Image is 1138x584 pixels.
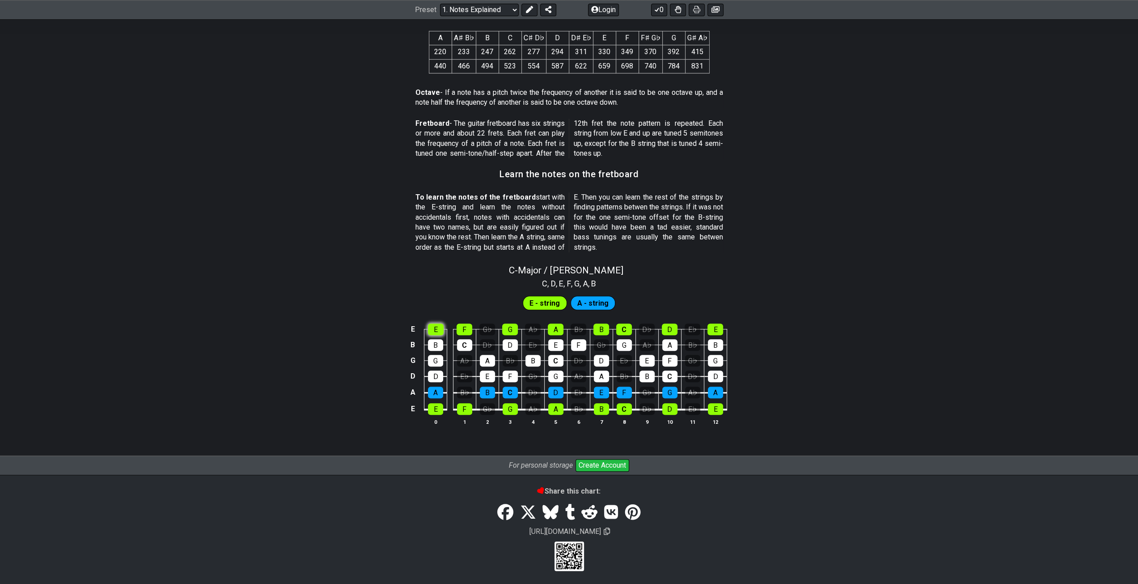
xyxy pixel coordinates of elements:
a: Tweet [517,500,539,525]
div: G♭ [479,324,495,335]
span: A [583,277,588,290]
td: 698 [616,59,639,73]
td: 330 [593,45,616,59]
div: B [639,371,655,382]
th: E [593,31,616,45]
span: , [571,277,575,290]
div: C [617,403,632,415]
div: A [548,324,563,335]
div: B♭ [617,371,632,382]
span: C [542,277,547,290]
a: Reddit [578,500,601,525]
th: D [546,31,569,45]
div: A♭ [457,355,472,367]
td: 523 [499,59,521,73]
span: C - Major / [PERSON_NAME] [509,265,623,276]
span: Copy url to clipboard [604,527,610,536]
div: E♭ [685,324,700,335]
div: G♭ [594,339,609,351]
div: A [428,387,443,398]
div: E♭ [617,355,632,367]
p: - The guitar fretboard has six strings or more and about 22 frets. Each fret can play the frequen... [415,119,723,159]
th: F [616,31,639,45]
div: B♭ [571,324,586,335]
div: D♭ [685,371,700,382]
div: C [616,324,632,335]
td: B [407,337,418,353]
th: C [499,31,521,45]
span: , [547,277,551,290]
div: D [662,403,677,415]
button: Toggle Dexterity for all fretkits [670,4,686,16]
div: D [503,339,518,351]
th: 12 [704,417,727,426]
strong: Fretboard [415,119,449,128]
div: F [503,371,518,382]
td: 740 [639,59,662,73]
div: A [594,371,609,382]
div: E [548,339,563,351]
th: 2 [476,417,499,426]
td: D [407,368,418,384]
div: B♭ [685,339,700,351]
td: 440 [429,59,452,73]
div: B♭ [457,387,472,398]
a: VK [601,500,622,525]
th: A [429,31,452,45]
span: [URL][DOMAIN_NAME] [528,525,602,537]
th: F♯ G♭ [639,31,662,45]
div: A [548,403,563,415]
div: B [594,403,609,415]
div: A♭ [685,387,700,398]
td: 587 [546,59,569,73]
td: E [407,401,418,418]
div: F [617,387,632,398]
th: 6 [567,417,590,426]
div: E♭ [571,387,586,398]
td: G [407,353,418,368]
select: Preset [440,4,519,16]
div: D [662,324,677,335]
div: G♭ [480,403,495,415]
th: 9 [635,417,658,426]
td: 277 [521,45,546,59]
td: 311 [569,45,593,59]
b: Share this chart: [537,487,601,495]
td: 622 [569,59,593,73]
td: 392 [662,45,685,59]
div: A♭ [525,324,541,335]
div: E♭ [457,371,472,382]
button: Edit Preset [521,4,537,16]
button: 0 [651,4,667,16]
a: Share on Facebook [494,500,516,525]
div: B [428,339,443,351]
div: D♭ [639,403,655,415]
td: 831 [685,59,709,73]
div: D [548,387,563,398]
div: G♭ [639,387,655,398]
td: 784 [662,59,685,73]
td: E [407,322,418,337]
div: A♭ [639,339,655,351]
div: C [548,355,563,367]
td: 554 [521,59,546,73]
div: D [594,355,609,367]
div: C [457,339,472,351]
strong: To learn the notes of the fretboard [415,193,536,201]
div: F [457,324,472,335]
div: A♭ [525,403,541,415]
div: B [593,324,609,335]
span: , [563,277,567,290]
div: D [428,371,443,382]
td: 294 [546,45,569,59]
div: E [428,324,444,335]
div: A [480,355,495,367]
span: F [567,277,571,290]
td: 233 [452,45,476,59]
span: , [588,277,592,290]
td: 262 [499,45,521,59]
a: Pinterest [621,500,643,525]
button: Create Account [575,459,629,472]
td: 220 [429,45,452,59]
h3: Learn the notes on the fretboard [499,169,639,179]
